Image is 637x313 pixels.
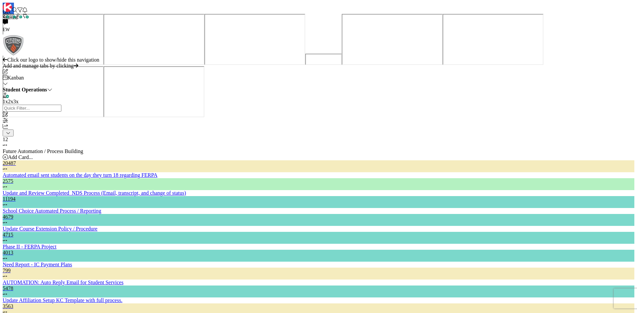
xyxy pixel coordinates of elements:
div: 4715 [3,232,634,244]
div: Automated email sent students on the day they turn 18 regarding FERPA [3,172,634,178]
a: 20487Automated email sent students on the day they turn 18 regarding FERPA [3,160,634,178]
div: 5478 [3,286,634,291]
span: 1x [3,99,8,104]
iframe: UserGuiding AI Assistant Launcher [3,66,104,117]
a: 5478Update Affiliation Setup KC Template with full process. [3,286,634,303]
div: Update and Review Completed_NDS Process (Email, transcript, and change of status) [3,190,634,196]
div: 4679 [3,214,634,226]
span: Future Automation / Process Building [3,148,83,154]
div: 2575 [3,178,634,184]
span: 2x [8,99,13,104]
div: 11194 [3,196,634,202]
div: 799 [3,268,634,280]
a: 4679Update Course Extension Policy / Procedure [3,214,634,232]
div: 20487 [3,160,634,166]
div: 2575 [3,178,634,190]
input: Quick Filter... [3,105,61,112]
img: avatar [3,34,24,56]
div: Click our logo to show/hide this navigation [3,57,634,63]
div: 4679 [3,214,634,220]
span: Kanban [7,75,24,80]
div: 4013 [3,250,634,256]
div: 4715 [3,232,634,238]
a: 4715Phase II - FERPA Project [3,232,634,250]
span: 12 [3,136,8,142]
div: 20487 [3,160,634,172]
div: 799 [3,268,634,274]
a: 2575Update and Review Completed_NDS Process (Email, transcript, and change of status) [3,178,634,196]
iframe: UserGuiding Knowledge Base [342,14,443,65]
a: 11194School Choice Automated Process / Reporting [3,196,634,214]
div: 11194 [3,196,634,208]
a: 799AUTOMATION: Auto Reply Email for Student Services [3,268,634,286]
div: 4013 [3,250,634,262]
div: Update Course Extension Policy / Procedure [3,226,634,232]
div: AUTOMATION: Auto Reply Email for Student Services [3,280,634,286]
div: 3563 [3,303,634,309]
iframe: UserGuiding Product Updates [443,14,543,65]
div: Update Affiliation Setup KC Template with full process. [3,297,634,303]
div: Need Report - IC Payment Plans [3,262,634,268]
b: Student Operations [3,87,47,92]
span: Add Card... [8,154,33,160]
span: 3x [13,99,19,104]
div: 5478 [3,286,634,297]
a: 4013Need Report - IC Payment Plans [3,250,634,268]
div: Add and manage tabs by clicking [3,63,634,69]
div: Phase II - FERPA Project [3,244,634,250]
div: School Choice Automated Process / Reporting [3,208,634,214]
iframe: UserGuiding AI Assistant [104,66,204,117]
